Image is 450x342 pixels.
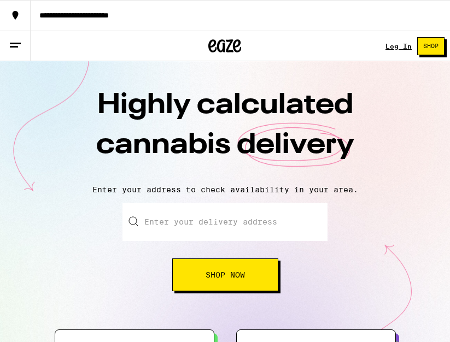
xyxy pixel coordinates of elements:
a: Shop [412,37,450,55]
a: Log In [385,43,412,50]
button: Shop Now [172,258,278,291]
h1: Highly calculated cannabis delivery [34,86,417,176]
span: Shop Now [206,271,245,279]
span: Shop [423,43,439,49]
input: Enter your delivery address [122,203,328,241]
button: Shop [417,37,445,55]
p: Enter your address to check availability in your area. [11,185,439,194]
